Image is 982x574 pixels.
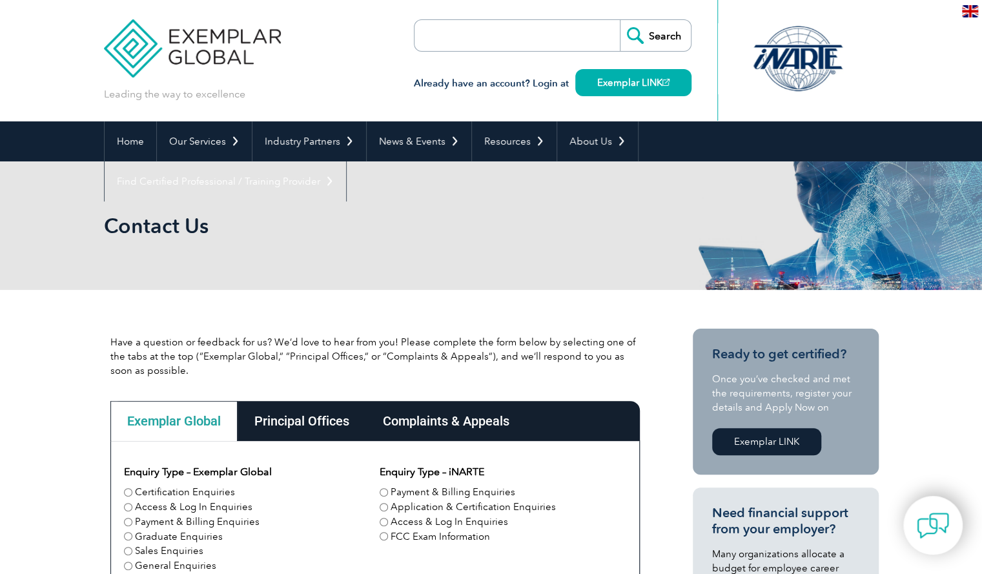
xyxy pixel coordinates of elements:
input: Search [620,20,691,51]
label: Application & Certification Enquiries [391,500,556,515]
label: Payment & Billing Enquiries [135,515,260,529]
a: Find Certified Professional / Training Provider [105,161,346,201]
label: Access & Log In Enquiries [135,500,252,515]
h1: Contact Us [104,213,600,238]
a: News & Events [367,121,471,161]
h3: Ready to get certified? [712,346,859,362]
a: About Us [557,121,638,161]
p: Have a question or feedback for us? We’d love to hear from you! Please complete the form below by... [110,335,640,378]
legend: Enquiry Type – iNARTE [380,464,484,480]
h3: Need financial support from your employer? [712,505,859,537]
p: Once you’ve checked and met the requirements, register your details and Apply Now on [712,372,859,415]
label: Payment & Billing Enquiries [391,485,515,500]
label: Access & Log In Enquiries [391,515,508,529]
a: Industry Partners [252,121,366,161]
img: en [962,5,978,17]
label: FCC Exam Information [391,529,490,544]
div: Exemplar Global [110,401,238,441]
a: Our Services [157,121,252,161]
a: Resources [472,121,557,161]
label: Sales Enquiries [135,544,203,559]
img: open_square.png [662,79,670,86]
div: Complaints & Appeals [366,401,526,441]
legend: Enquiry Type – Exemplar Global [124,464,272,480]
div: Principal Offices [238,401,366,441]
a: Exemplar LINK [712,428,821,455]
label: General Enquiries [135,559,216,573]
a: Exemplar LINK [575,69,691,96]
h3: Already have an account? Login at [414,76,691,92]
label: Graduate Enquiries [135,529,223,544]
label: Certification Enquiries [135,485,235,500]
img: contact-chat.png [917,509,949,542]
p: Leading the way to excellence [104,87,245,101]
a: Home [105,121,156,161]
